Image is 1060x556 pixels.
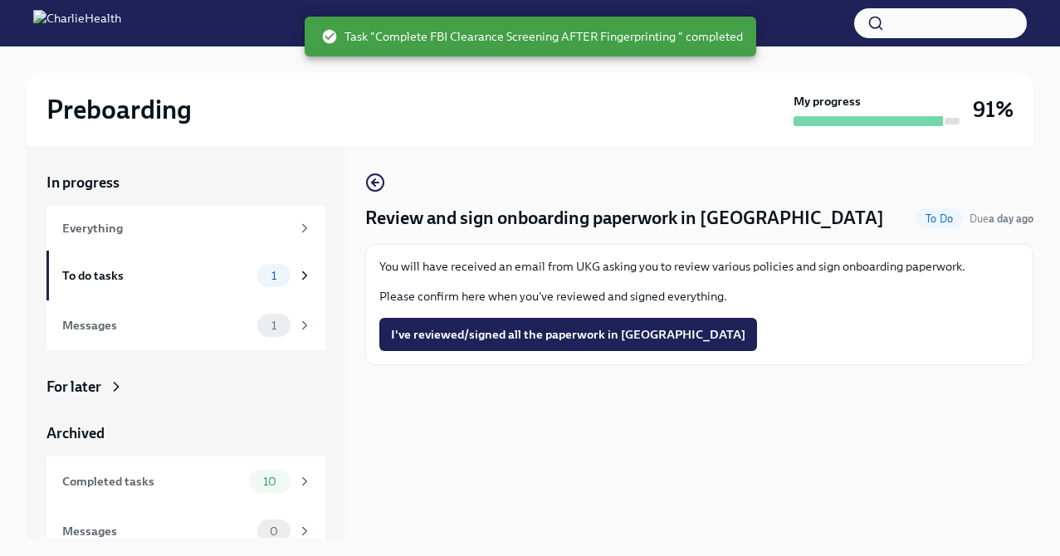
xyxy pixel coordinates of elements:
img: CharlieHealth [33,10,121,37]
span: 10 [253,476,286,488]
span: Task "Complete FBI Clearance Screening AFTER Fingerprinting " completed [321,28,743,45]
a: Everything [46,206,325,251]
div: For later [46,377,101,397]
button: I've reviewed/signed all the paperwork in [GEOGRAPHIC_DATA] [379,318,757,351]
h2: Preboarding [46,93,192,126]
a: Messages1 [46,300,325,350]
span: 0 [260,525,288,538]
h4: Review and sign onboarding paperwork in [GEOGRAPHIC_DATA] [365,206,884,231]
a: Archived [46,423,325,443]
span: October 2nd, 2025 07:00 [970,211,1033,227]
span: Due [970,212,1033,225]
a: Completed tasks10 [46,456,325,506]
p: Please confirm here when you've reviewed and signed everything. [379,288,1019,305]
a: Messages0 [46,506,325,556]
span: 1 [261,270,286,282]
div: Messages [62,522,251,540]
a: For later [46,377,325,397]
div: Messages [62,316,251,334]
a: In progress [46,173,325,193]
p: You will have received an email from UKG asking you to review various policies and sign onboardin... [379,258,1019,275]
span: 1 [261,319,286,332]
h3: 91% [973,95,1014,124]
span: I've reviewed/signed all the paperwork in [GEOGRAPHIC_DATA] [391,326,745,343]
span: To Do [916,212,963,225]
div: Completed tasks [62,472,242,490]
strong: My progress [794,93,861,110]
a: To do tasks1 [46,251,325,300]
strong: a day ago [989,212,1033,225]
div: To do tasks [62,266,251,285]
div: Everything [62,219,291,237]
